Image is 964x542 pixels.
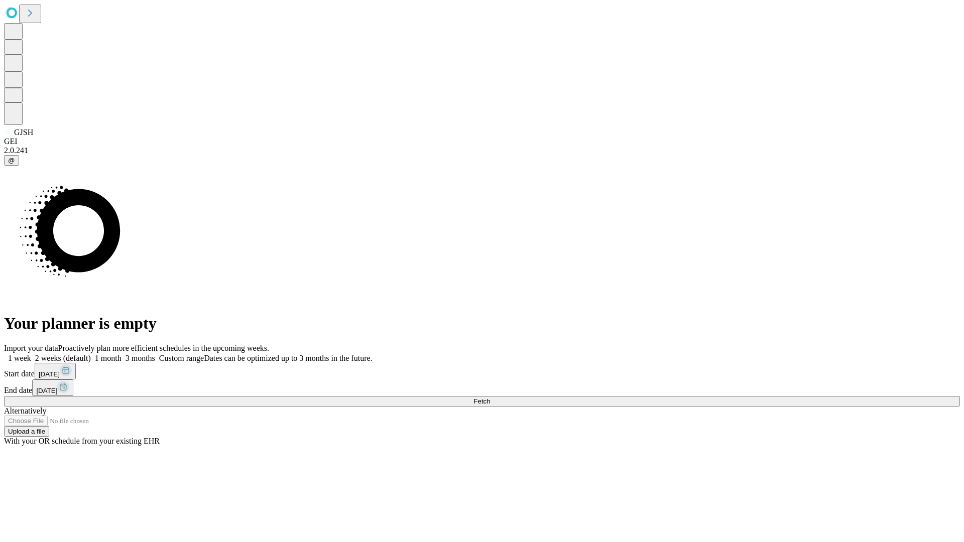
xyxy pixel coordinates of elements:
span: Proactively plan more efficient schedules in the upcoming weeks. [58,344,269,352]
span: [DATE] [36,387,57,394]
span: 1 week [8,354,31,362]
span: Custom range [159,354,204,362]
span: Dates can be optimized up to 3 months in the future. [204,354,372,362]
div: 2.0.241 [4,146,960,155]
span: With your OR schedule from your existing EHR [4,437,160,445]
button: [DATE] [35,363,76,379]
div: Start date [4,363,960,379]
div: GEI [4,137,960,146]
span: Alternatively [4,406,46,415]
div: End date [4,379,960,396]
span: Fetch [473,397,490,405]
button: Fetch [4,396,960,406]
span: Import your data [4,344,58,352]
button: @ [4,155,19,166]
h1: Your planner is empty [4,314,960,333]
button: [DATE] [32,379,73,396]
span: 3 months [126,354,155,362]
span: 2 weeks (default) [35,354,91,362]
span: GJSH [14,128,33,137]
span: 1 month [95,354,122,362]
button: Upload a file [4,426,49,437]
span: @ [8,157,15,164]
span: [DATE] [39,370,60,378]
